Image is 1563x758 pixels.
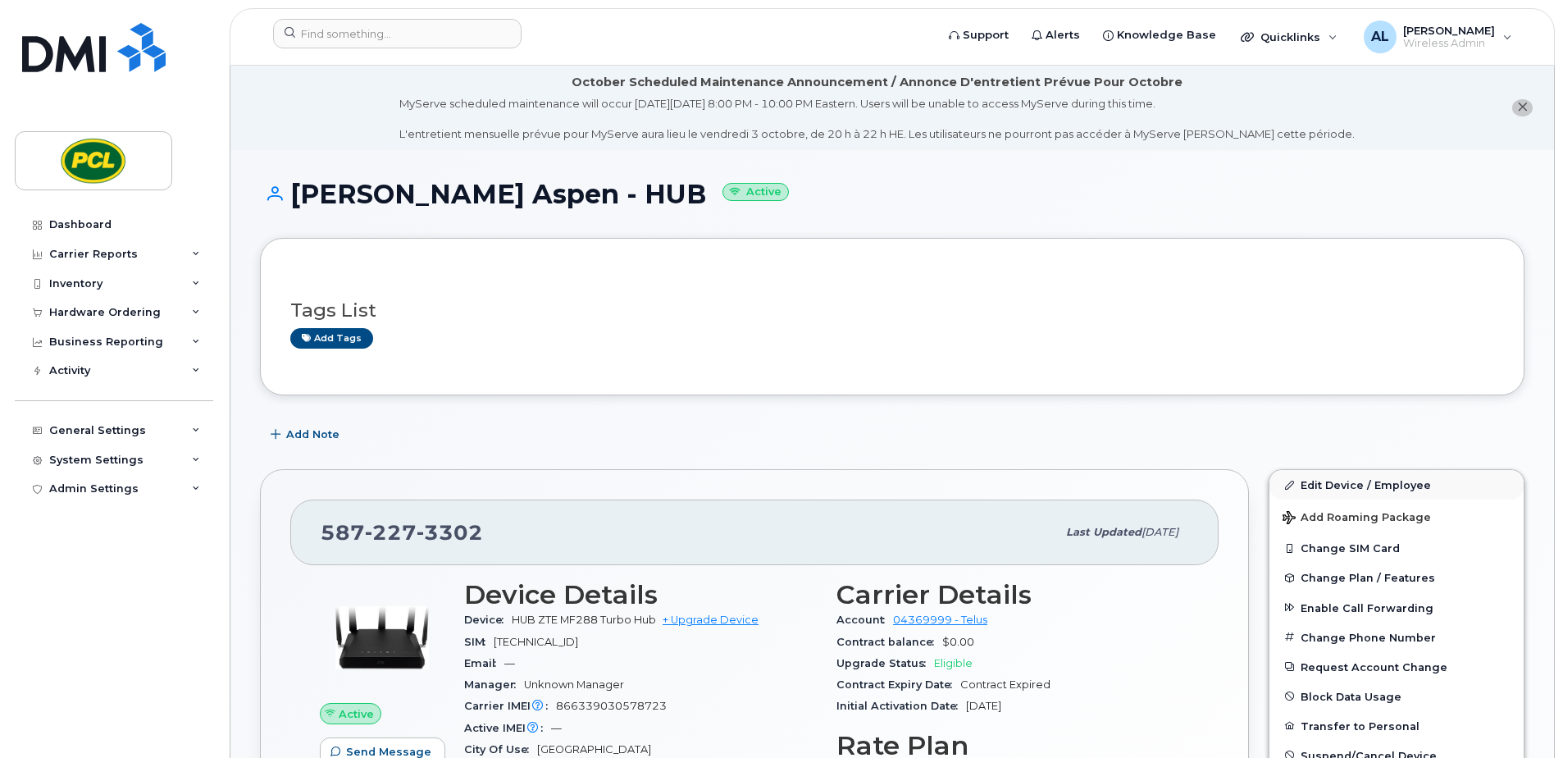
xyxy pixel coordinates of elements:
button: Add Note [260,420,353,450]
span: City Of Use [464,743,537,756]
span: Upgrade Status [836,657,934,669]
span: 587 [321,520,483,545]
span: Carrier IMEI [464,700,556,712]
span: — [504,657,515,669]
span: Account [836,614,893,626]
span: 866339030578723 [556,700,667,712]
a: Add tags [290,328,373,349]
span: Eligible [934,657,973,669]
small: Active [722,183,789,202]
span: — [551,722,562,734]
span: [TECHNICAL_ID] [494,636,578,648]
button: Add Roaming Package [1269,500,1524,533]
img: image20231002-4137094-rx9bj3.jpeg [333,588,431,687]
span: 3302 [417,520,483,545]
h3: Tags List [290,300,1494,321]
span: Email [464,657,504,669]
span: Contract balance [836,636,942,648]
span: Manager [464,678,524,691]
h1: [PERSON_NAME] Aspen - HUB [260,180,1524,208]
span: Active IMEI [464,722,551,734]
span: [GEOGRAPHIC_DATA] [537,743,651,756]
span: Device [464,614,512,626]
span: Last updated [1066,526,1141,538]
span: [DATE] [966,700,1001,712]
a: 04369999 - Telus [893,614,987,626]
button: close notification [1512,99,1533,116]
span: Add Note [286,427,339,442]
button: Change SIM Card [1269,533,1524,563]
span: $0.00 [942,636,974,648]
a: + Upgrade Device [663,614,759,626]
button: Change Plan / Features [1269,563,1524,592]
div: MyServe scheduled maintenance will occur [DATE][DATE] 8:00 PM - 10:00 PM Eastern. Users will be u... [399,96,1355,142]
button: Transfer to Personal [1269,711,1524,741]
span: Contract Expired [960,678,1050,691]
span: Contract Expiry Date [836,678,960,691]
span: Add Roaming Package [1283,511,1431,527]
span: Enable Call Forwarding [1301,601,1433,614]
button: Enable Call Forwarding [1269,593,1524,623]
span: Active [339,706,374,722]
span: 227 [365,520,417,545]
span: Unknown Manager [524,678,624,691]
span: [DATE] [1141,526,1178,538]
button: Change Phone Number [1269,623,1524,652]
h3: Carrier Details [836,580,1189,610]
h3: Device Details [464,580,817,610]
span: Initial Activation Date [836,700,966,712]
button: Request Account Change [1269,652,1524,682]
div: October Scheduled Maintenance Announcement / Annonce D'entretient Prévue Pour Octobre [572,74,1183,91]
span: HUB ZTE MF288 Turbo Hub [512,614,656,626]
button: Block Data Usage [1269,682,1524,711]
a: Edit Device / Employee [1269,470,1524,500]
span: SIM [464,636,494,648]
span: Change Plan / Features [1301,572,1435,584]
